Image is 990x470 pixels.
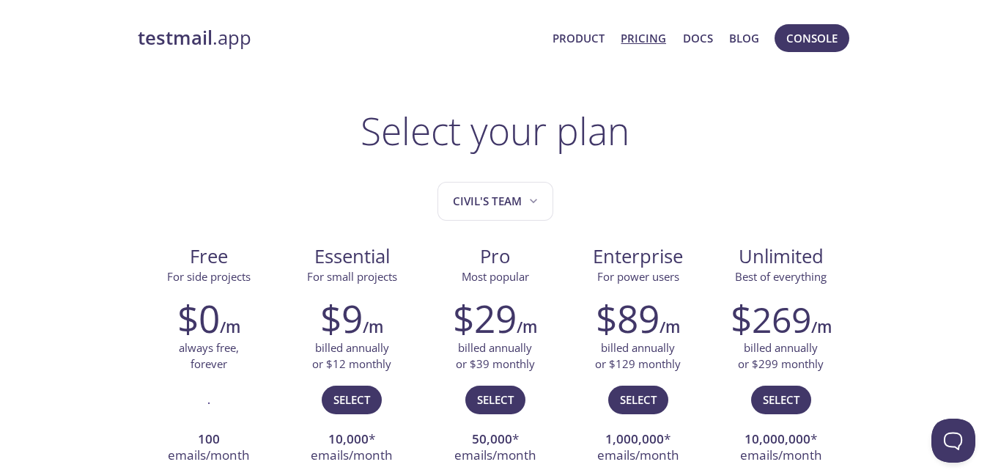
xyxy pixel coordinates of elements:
h6: /m [517,315,537,339]
iframe: Help Scout Beacon - Open [931,419,975,463]
a: Pricing [621,29,666,48]
button: Select [465,386,525,414]
button: Select [751,386,811,414]
span: Select [763,390,799,409]
span: Best of everything [735,269,827,284]
span: Civil's team [453,191,541,211]
p: billed annually or $129 monthly [595,340,681,372]
a: testmail.app [138,26,542,51]
span: Free [149,244,269,269]
span: 269 [752,295,811,343]
strong: testmail [138,25,213,51]
p: always free, forever [179,340,239,372]
a: Blog [729,29,759,48]
strong: 50,000 [472,430,512,447]
li: * emails/month [435,427,555,469]
h2: $0 [177,296,220,340]
span: Console [786,29,838,48]
h6: /m [660,315,680,339]
button: Civil's team [437,182,553,221]
span: For side projects [167,269,251,284]
span: Select [477,390,514,409]
a: Product [553,29,605,48]
span: Most popular [462,269,529,284]
strong: 10,000 [328,430,369,447]
li: * emails/month [577,427,698,469]
p: billed annually or $12 monthly [312,340,391,372]
li: * emails/month [720,427,841,469]
button: Select [322,386,382,414]
strong: 10,000,000 [745,430,810,447]
h6: /m [811,315,832,339]
li: * emails/month [292,427,413,469]
button: Select [608,386,668,414]
a: Docs [683,29,713,48]
span: Unlimited [739,243,824,269]
p: billed annually or $39 monthly [456,340,535,372]
p: billed annually or $299 monthly [738,340,824,372]
h2: $89 [596,296,660,340]
h2: $29 [453,296,517,340]
span: Select [333,390,370,409]
li: emails/month [149,427,270,469]
button: Console [775,24,849,52]
h2: $ [731,296,811,340]
span: Select [620,390,657,409]
span: Essential [292,244,412,269]
strong: 1,000,000 [605,430,664,447]
span: Enterprise [578,244,698,269]
h1: Select your plan [361,109,629,153]
span: Pro [435,244,555,269]
strong: 100 [198,430,220,447]
span: For power users [597,269,679,284]
h6: /m [363,315,383,339]
span: For small projects [307,269,397,284]
h6: /m [220,315,240,339]
h2: $9 [320,296,363,340]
